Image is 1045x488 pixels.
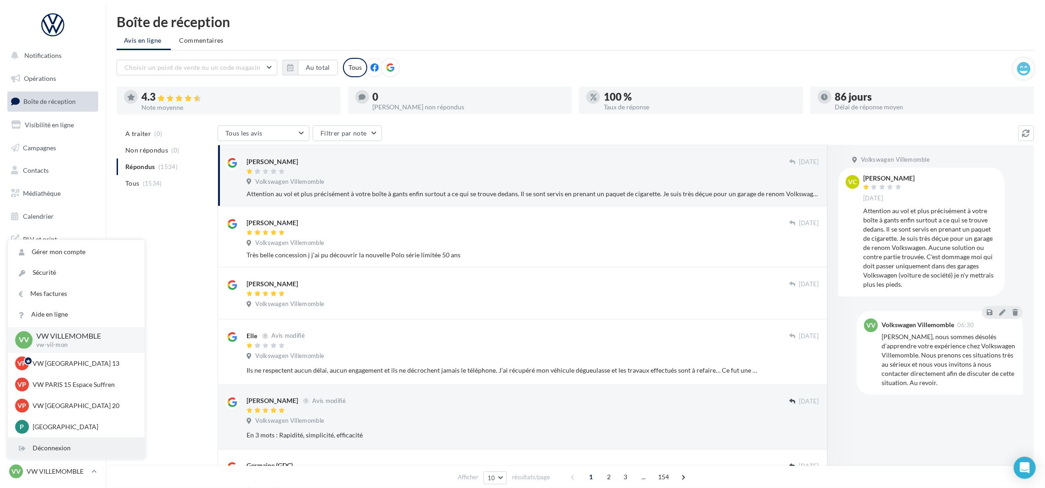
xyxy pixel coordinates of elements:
span: VV [11,467,21,476]
span: Tous [125,179,139,188]
a: Sécurité [8,262,145,283]
span: 154 [654,470,673,484]
p: VW [GEOGRAPHIC_DATA] 20 [33,401,134,410]
a: Mes factures [8,284,145,304]
span: Avis modifié [312,397,346,404]
div: Attention au vol et plus précisément à votre boîte à gants enfin surtout a ce qui se trouve dedan... [247,189,819,199]
p: VW PARIS 15 Espace Suffren [33,380,134,389]
a: Opérations [6,69,100,88]
span: VC [848,177,857,187]
p: VW [GEOGRAPHIC_DATA] 13 [33,359,134,368]
span: VV [19,335,29,345]
button: Au total [282,60,338,75]
span: Volkswagen Villemomble [255,178,324,186]
span: Commentaires [180,36,224,45]
span: Calendrier [23,212,54,220]
span: [DATE] [799,397,819,406]
span: Notifications [24,51,62,59]
div: Délai de réponse moyen [835,104,1027,110]
span: [DATE] [799,462,819,471]
span: [DATE] [863,194,883,203]
span: VV [866,321,876,330]
span: Boîte de réception [23,97,76,105]
span: ... [636,470,651,484]
div: [PERSON_NAME] [247,157,298,166]
a: Calendrier [6,207,100,226]
div: Ils ne respectent aucun délai, aucun engagement et ils ne décrochent jamais le téléphone. J’ai ré... [247,366,759,375]
div: Open Intercom Messenger [1014,457,1036,479]
span: 2 [602,470,617,484]
span: Volkswagen Villemomble [255,352,324,360]
span: Afficher [458,473,478,482]
span: 1 [584,470,599,484]
span: [DATE] [799,219,819,227]
span: Contacts [23,166,49,174]
span: Non répondus [125,146,168,155]
span: 3 [618,470,633,484]
div: Elle [247,331,257,340]
div: 0 [373,92,565,102]
a: Gérer mon compte [8,242,145,262]
button: Au total [298,60,338,75]
span: 06:30 [957,322,974,328]
div: Volkswagen Villemomble [882,322,954,328]
p: VW VILLEMOMBLE [27,467,88,476]
span: Volkswagen Villemomble [255,300,324,308]
a: Campagnes DataOnDemand [6,260,100,287]
div: 86 jours [835,92,1027,102]
a: Aide en ligne [8,304,145,325]
div: [PERSON_NAME] [247,279,298,289]
a: Visibilité en ligne [6,115,100,135]
span: A traiter [125,129,151,138]
span: [DATE] [799,158,819,166]
div: [PERSON_NAME] [247,396,298,405]
button: Filtrer par note [313,125,382,141]
p: VW VILLEMOMBLE [36,331,130,341]
span: VP [18,359,27,368]
a: Médiathèque [6,184,100,203]
button: 10 [483,471,507,484]
span: résultats/page [512,473,550,482]
p: vw-vil-mon [36,341,130,349]
a: Boîte de réception [6,91,100,111]
a: VV VW VILLEMOMBLE [7,463,98,480]
span: (0) [155,130,163,137]
span: (1534) [143,180,162,187]
p: [GEOGRAPHIC_DATA] [33,422,134,431]
span: Médiathèque [23,189,61,197]
span: Avis modifié [271,332,305,340]
span: Choisir un point de vente ou un code magasin [124,63,260,71]
div: Tous [343,58,367,77]
span: Visibilité en ligne [25,121,74,129]
span: Tous les avis [225,129,263,137]
span: Volkswagen Villemomble [255,417,324,425]
div: Attention au vol et plus précisément à votre boîte à gants enfin surtout a ce qui se trouve dedan... [863,206,997,289]
a: PLV et print personnalisable [6,229,100,256]
div: Taux de réponse [604,104,796,110]
span: Volkswagen Villemomble [861,156,930,164]
div: [PERSON_NAME] non répondus [373,104,565,110]
span: [DATE] [799,280,819,289]
span: P [20,422,24,431]
button: Notifications [6,46,96,65]
div: Germaine (GDC) [247,461,293,470]
span: 10 [488,474,495,482]
div: [PERSON_NAME] [247,218,298,227]
div: En 3 mots : Rapidité, simplicité, efficacité [247,431,759,440]
button: Tous les avis [218,125,309,141]
div: [PERSON_NAME], nous sommes désolés d'apprendre votre expérience chez Volkswagen Villemomble. Nous... [882,332,1016,387]
div: [PERSON_NAME] [863,175,915,182]
span: (0) [172,147,180,154]
span: Volkswagen Villemomble [255,239,324,247]
span: [DATE] [799,332,819,340]
span: Campagnes [23,143,56,151]
a: Contacts [6,161,100,180]
span: PLV et print personnalisable [23,233,95,253]
div: Déconnexion [8,438,145,459]
button: Choisir un point de vente ou un code magasin [117,60,277,75]
span: Opérations [24,74,56,82]
span: VP [18,401,27,410]
div: Note moyenne [141,104,333,111]
div: 4.3 [141,92,333,102]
